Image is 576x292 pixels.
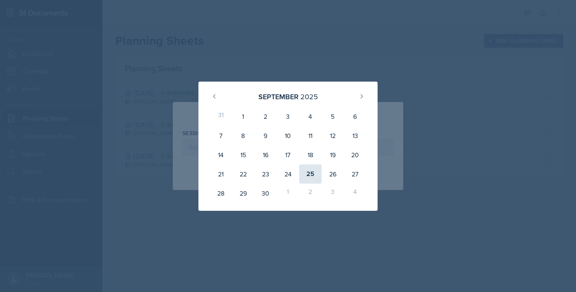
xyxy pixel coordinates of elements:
div: 8 [232,126,254,145]
div: 24 [277,164,299,184]
div: 1 [277,184,299,203]
div: 4 [344,184,366,203]
div: 4 [299,107,322,126]
div: 3 [277,107,299,126]
div: 17 [277,145,299,164]
div: 28 [210,184,232,203]
div: 18 [299,145,322,164]
div: 1 [232,107,254,126]
div: 2025 [300,91,318,102]
div: 9 [254,126,277,145]
div: 25 [299,164,322,184]
div: 3 [322,184,344,203]
div: 5 [322,107,344,126]
div: 2 [254,107,277,126]
div: 22 [232,164,254,184]
div: 26 [322,164,344,184]
div: 27 [344,164,366,184]
div: 7 [210,126,232,145]
div: 23 [254,164,277,184]
div: 2 [299,184,322,203]
div: 6 [344,107,366,126]
div: 30 [254,184,277,203]
div: 11 [299,126,322,145]
div: 15 [232,145,254,164]
div: 29 [232,184,254,203]
div: 16 [254,145,277,164]
div: 21 [210,164,232,184]
div: 10 [277,126,299,145]
div: 12 [322,126,344,145]
div: 20 [344,145,366,164]
div: 19 [322,145,344,164]
div: 31 [210,107,232,126]
div: 14 [210,145,232,164]
div: September [258,91,298,102]
div: 13 [344,126,366,145]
